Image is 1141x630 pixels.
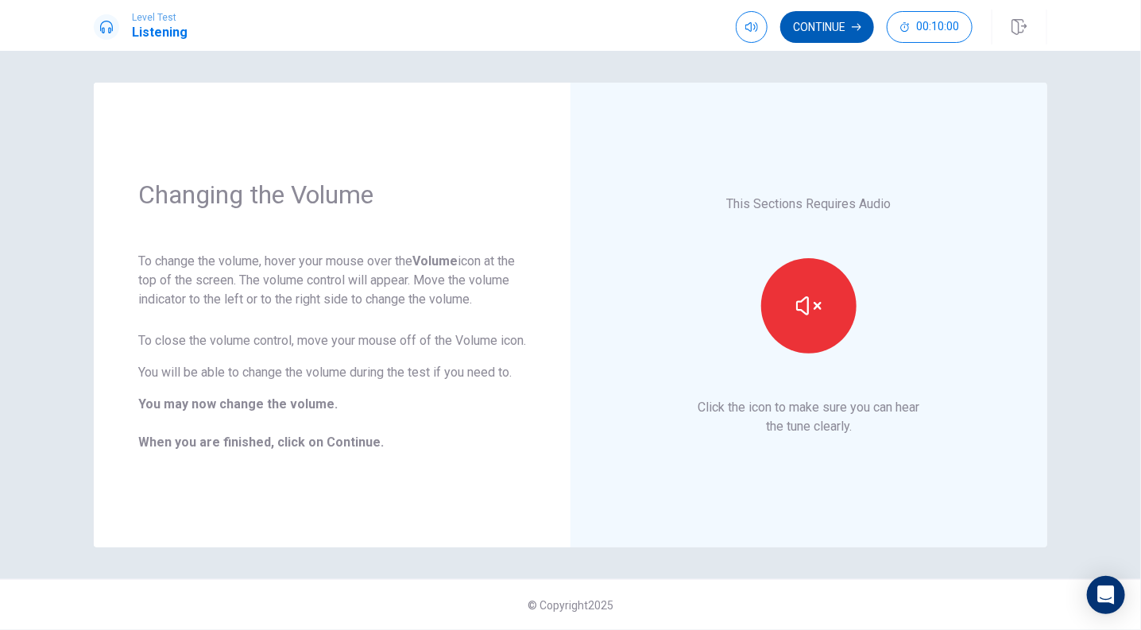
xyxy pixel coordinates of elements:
p: Click the icon to make sure you can hear the tune clearly. [698,398,920,436]
div: Open Intercom Messenger [1087,576,1125,614]
button: Continue [780,11,874,43]
p: This Sections Requires Audio [727,195,892,214]
span: Level Test [132,12,188,23]
h1: Listening [132,23,188,42]
span: © Copyright 2025 [528,599,613,612]
h1: Changing the Volume [138,179,526,211]
button: 00:10:00 [887,11,973,43]
b: You may now change the volume. When you are finished, click on Continue. [138,396,384,450]
p: To change the volume, hover your mouse over the icon at the top of the screen. The volume control... [138,252,526,309]
strong: Volume [412,253,458,269]
span: 00:10:00 [916,21,959,33]
p: To close the volume control, move your mouse off of the Volume icon. [138,331,526,350]
p: You will be able to change the volume during the test if you need to. [138,363,526,382]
